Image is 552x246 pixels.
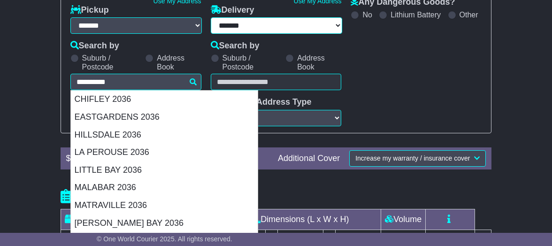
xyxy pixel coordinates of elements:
[71,91,258,108] div: CHIFLEY 2036
[97,235,232,243] span: © One World Courier 2025. All rights reserved.
[71,108,258,126] div: EASTGARDENS 2036
[211,5,254,15] label: Delivery
[71,179,258,197] div: MALABAR 2036
[222,54,281,71] label: Suburb / Postcode
[355,154,470,162] span: Increase my warranty / insurance cover
[273,154,345,164] div: Additional Cover
[71,215,258,232] div: [PERSON_NAME] BAY 2036
[391,10,441,19] label: Lithium Battery
[71,197,258,215] div: MATRAVILLE 2036
[71,144,258,161] div: LA PEROUSE 2036
[82,54,141,71] label: Suburb / Postcode
[381,209,426,230] td: Volume
[61,209,139,230] td: Type
[460,10,478,19] label: Other
[220,209,381,230] td: Dimensions (L x W x H)
[211,97,312,108] label: Delivery Address Type
[349,150,486,167] button: Increase my warranty / insurance cover
[362,10,372,19] label: No
[70,41,119,51] label: Search by
[71,161,258,179] div: LITTLE BAY 2036
[61,154,273,164] div: $ FreightSafe warranty included
[297,54,341,71] label: Address Book
[211,41,260,51] label: Search by
[157,54,201,71] label: Address Book
[70,5,109,15] label: Pickup
[61,189,178,204] h4: Package details |
[71,126,258,144] div: HILLSDALE 2036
